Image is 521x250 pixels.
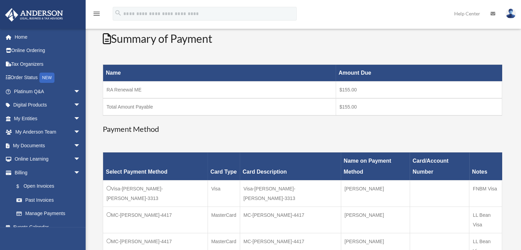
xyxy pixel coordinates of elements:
th: Select Payment Method [103,152,208,180]
th: Name on Payment Method [341,152,410,180]
span: arrow_drop_down [74,152,87,166]
i: menu [92,10,101,18]
a: Online Ordering [5,44,91,58]
a: My Documentsarrow_drop_down [5,139,91,152]
a: Platinum Q&Aarrow_drop_down [5,85,91,98]
a: Order StatusNEW [5,71,91,85]
td: MC-[PERSON_NAME]-4417 [240,207,341,233]
td: Visa-[PERSON_NAME]-[PERSON_NAME]-3313 [103,180,208,207]
th: Card/Account Number [410,152,469,180]
td: LL Bean Visa [469,207,502,233]
h3: Payment Method [103,124,502,135]
a: $Open Invoices [10,179,84,193]
a: Manage Payments [10,207,87,221]
th: Card Description [240,152,341,180]
a: menu [92,12,101,18]
a: Digital Productsarrow_drop_down [5,98,91,112]
a: Events Calendar [5,220,91,234]
th: Notes [469,152,502,180]
td: FNBM Visa [469,180,502,207]
td: [PERSON_NAME] [341,180,410,207]
span: arrow_drop_down [74,125,87,139]
h2: Summary of Payment [103,31,502,47]
span: arrow_drop_down [74,112,87,126]
span: arrow_drop_down [74,139,87,153]
td: $155.00 [336,98,502,115]
td: Visa [208,180,240,207]
td: [PERSON_NAME] [341,207,410,233]
a: Home [5,30,91,44]
td: MasterCard [208,207,240,233]
th: Amount Due [336,65,502,82]
th: Card Type [208,152,240,180]
span: arrow_drop_down [74,98,87,112]
a: Past Invoices [10,193,87,207]
span: $ [20,182,24,191]
i: search [114,9,122,17]
a: Billingarrow_drop_down [5,166,87,179]
div: NEW [39,73,54,83]
img: User Pic [506,9,516,18]
th: Name [103,65,336,82]
td: $155.00 [336,82,502,99]
img: Anderson Advisors Platinum Portal [3,8,65,22]
a: My Anderson Teamarrow_drop_down [5,125,91,139]
td: RA Renewal ME [103,82,336,99]
a: My Entitiesarrow_drop_down [5,112,91,125]
td: Visa-[PERSON_NAME]-[PERSON_NAME]-3313 [240,180,341,207]
span: arrow_drop_down [74,166,87,180]
a: Tax Organizers [5,57,91,71]
td: MC-[PERSON_NAME]-4417 [103,207,208,233]
a: Online Learningarrow_drop_down [5,152,91,166]
td: Total Amount Payable [103,98,336,115]
span: arrow_drop_down [74,85,87,99]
